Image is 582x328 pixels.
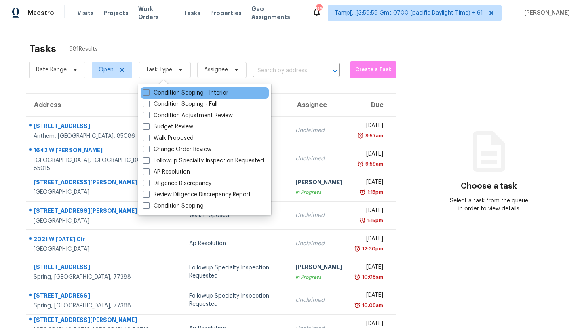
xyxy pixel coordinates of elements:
[461,182,517,190] h3: Choose a task
[251,5,302,21] span: Geo Assignments
[295,263,342,273] div: [PERSON_NAME]
[357,132,364,140] img: Overdue Alarm Icon
[361,273,383,281] div: 10:08am
[364,132,383,140] div: 9:57am
[143,134,194,142] label: Walk Proposed
[189,292,283,308] div: Followup Specialty Inspection Requested
[295,273,342,281] div: In Progress
[143,89,228,97] label: Condition Scoping - Interior
[183,10,200,16] span: Tasks
[355,263,383,273] div: [DATE]
[143,191,251,199] label: Review Diligence Discrepancy Report
[354,273,361,281] img: Overdue Alarm Icon
[355,122,383,132] div: [DATE]
[189,240,283,248] div: Ap Resolution
[349,94,396,116] th: Due
[34,146,154,156] div: 1642 W [PERSON_NAME]
[295,126,342,135] div: Unclaimed
[366,217,383,225] div: 1:15pm
[145,66,172,74] span: Task Type
[143,179,211,187] label: Diligence Discrepancy
[34,188,154,196] div: [GEOGRAPHIC_DATA]
[355,178,383,188] div: [DATE]
[355,291,383,301] div: [DATE]
[143,145,211,153] label: Change Order Review
[189,211,283,219] div: Walk Proposed
[34,178,154,188] div: [STREET_ADDRESS][PERSON_NAME]
[210,9,242,17] span: Properties
[359,217,366,225] img: Overdue Alarm Icon
[316,5,322,13] div: 860
[34,273,154,281] div: Spring, [GEOGRAPHIC_DATA], 77388
[354,65,392,74] span: Create a Task
[204,66,228,74] span: Assignee
[34,245,154,253] div: [GEOGRAPHIC_DATA]
[34,316,154,326] div: [STREET_ADDRESS][PERSON_NAME]
[354,245,361,253] img: Overdue Alarm Icon
[27,9,54,17] span: Maestro
[295,155,342,163] div: Unclaimed
[34,292,154,302] div: [STREET_ADDRESS]
[143,168,190,176] label: AP Resolution
[34,132,154,140] div: Anthem, [GEOGRAPHIC_DATA], 85086
[449,197,529,213] div: Select a task from the queue in order to view details
[143,100,217,108] label: Condition Scoping - Full
[34,302,154,310] div: Spring, [GEOGRAPHIC_DATA], 77388
[295,296,342,304] div: Unclaimed
[295,211,342,219] div: Unclaimed
[361,301,383,309] div: 10:08am
[361,245,383,253] div: 12:30pm
[289,94,349,116] th: Assignee
[335,9,483,17] span: Tamp[…]3:59:59 Gmt 0700 (pacific Daylight Time) + 61
[295,178,342,188] div: [PERSON_NAME]
[355,206,383,217] div: [DATE]
[354,301,361,309] img: Overdue Alarm Icon
[350,61,396,78] button: Create a Task
[103,9,129,17] span: Projects
[138,5,174,21] span: Work Orders
[34,122,154,132] div: [STREET_ADDRESS]
[34,207,154,217] div: [STREET_ADDRESS][PERSON_NAME]
[34,217,154,225] div: [GEOGRAPHIC_DATA]
[36,66,67,74] span: Date Range
[521,9,570,17] span: [PERSON_NAME]
[355,235,383,245] div: [DATE]
[253,65,317,77] input: Search by address
[143,111,233,120] label: Condition Adjustment Review
[69,45,98,53] span: 981 Results
[357,160,364,168] img: Overdue Alarm Icon
[295,188,342,196] div: In Progress
[77,9,94,17] span: Visits
[143,202,204,210] label: Condition Scoping
[295,240,342,248] div: Unclaimed
[34,156,154,172] div: [GEOGRAPHIC_DATA], [GEOGRAPHIC_DATA], 85015
[29,45,56,53] h2: Tasks
[143,123,193,131] label: Budget Review
[364,160,383,168] div: 9:59am
[355,150,383,160] div: [DATE]
[34,263,154,273] div: [STREET_ADDRESS]
[26,94,160,116] th: Address
[366,188,383,196] div: 1:15pm
[329,65,341,77] button: Open
[189,264,283,280] div: Followup Specialty Inspection Requested
[34,235,154,245] div: 2021 W [DATE] Cir
[99,66,114,74] span: Open
[143,157,264,165] label: Followup Specialty Inspection Requested
[359,188,366,196] img: Overdue Alarm Icon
